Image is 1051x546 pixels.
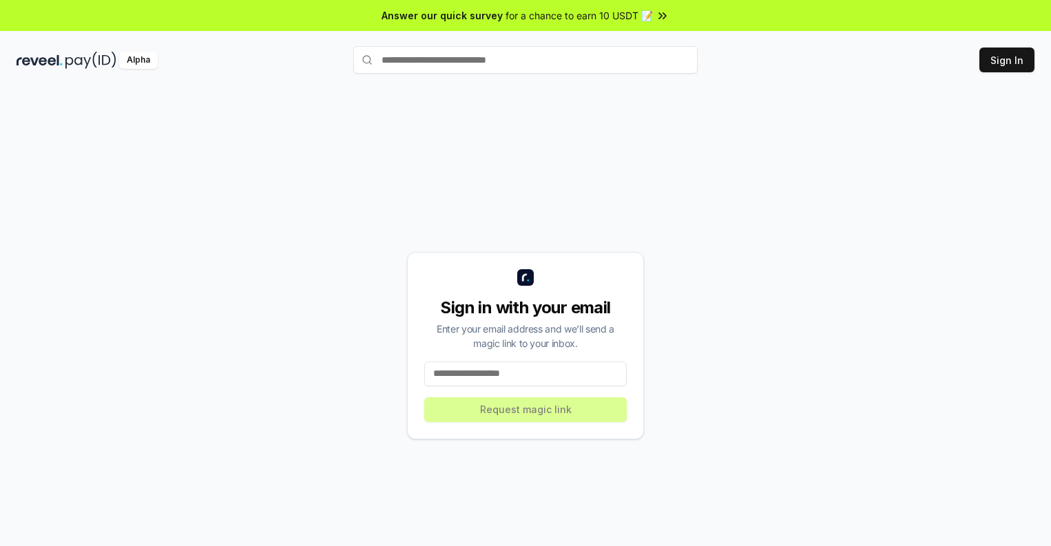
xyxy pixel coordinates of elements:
[17,52,63,69] img: reveel_dark
[517,269,534,286] img: logo_small
[382,8,503,23] span: Answer our quick survey
[65,52,116,69] img: pay_id
[506,8,653,23] span: for a chance to earn 10 USDT 📝
[424,322,627,350] div: Enter your email address and we’ll send a magic link to your inbox.
[119,52,158,69] div: Alpha
[424,297,627,319] div: Sign in with your email
[979,48,1034,72] button: Sign In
